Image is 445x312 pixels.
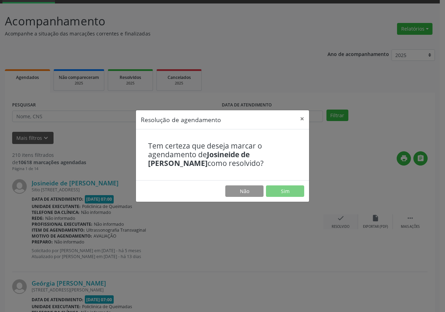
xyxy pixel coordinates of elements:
button: Não [225,185,264,197]
h4: Tem certeza que deseja marcar o agendamento de como resolvido? [148,142,297,168]
button: Sim [266,185,304,197]
h5: Resolução de agendamento [141,115,221,124]
b: Josineide de [PERSON_NAME] [148,150,250,168]
button: Close [295,110,309,127]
